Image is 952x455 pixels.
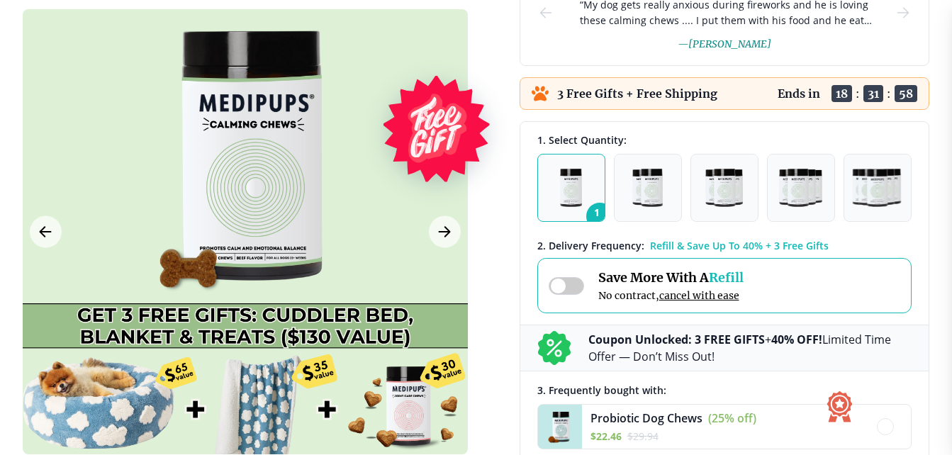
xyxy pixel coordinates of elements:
span: $ 29.94 [627,429,659,443]
span: Probiotic Dog Chews [590,410,702,426]
span: 58 [895,85,917,102]
b: Coupon Unlocked: 3 FREE GIFTS [588,332,765,347]
span: $ 22.46 [590,429,622,443]
b: 40% OFF! [771,332,822,347]
span: Refill [709,269,744,286]
p: + Limited Time Offer — Don’t Miss Out! [588,331,912,365]
p: Ends in [778,86,820,101]
span: Refill & Save Up To 40% + 3 Free Gifts [650,239,829,252]
button: 1 [537,154,605,222]
span: No contract, [598,289,744,302]
span: Save More With A [598,269,744,286]
img: Pack of 4 - Natural Dog Supplements [779,169,822,207]
span: 31 [863,85,883,102]
img: Pack of 2 - Natural Dog Supplements [632,169,662,207]
img: Pack of 1 - Natural Dog Supplements [560,169,582,207]
button: Previous Image [30,215,62,247]
span: : [887,86,891,101]
span: : [856,86,860,101]
span: cancel with ease [659,289,739,302]
span: 2 . Delivery Frequency: [537,239,644,252]
span: 18 [831,85,852,102]
span: 3 . Frequently bought with: [537,383,666,397]
img: Pack of 5 - Natural Dog Supplements [852,169,903,207]
div: 1. Select Quantity: [537,133,912,147]
img: Probiotic Dog Chews - Medipups [538,405,582,449]
button: Next Image [429,215,461,247]
img: Pack of 3 - Natural Dog Supplements [705,169,742,207]
span: (25% off) [708,410,756,426]
span: 1 [586,203,613,230]
p: 3 Free Gifts + Free Shipping [557,86,717,101]
span: — [PERSON_NAME] [678,38,771,50]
